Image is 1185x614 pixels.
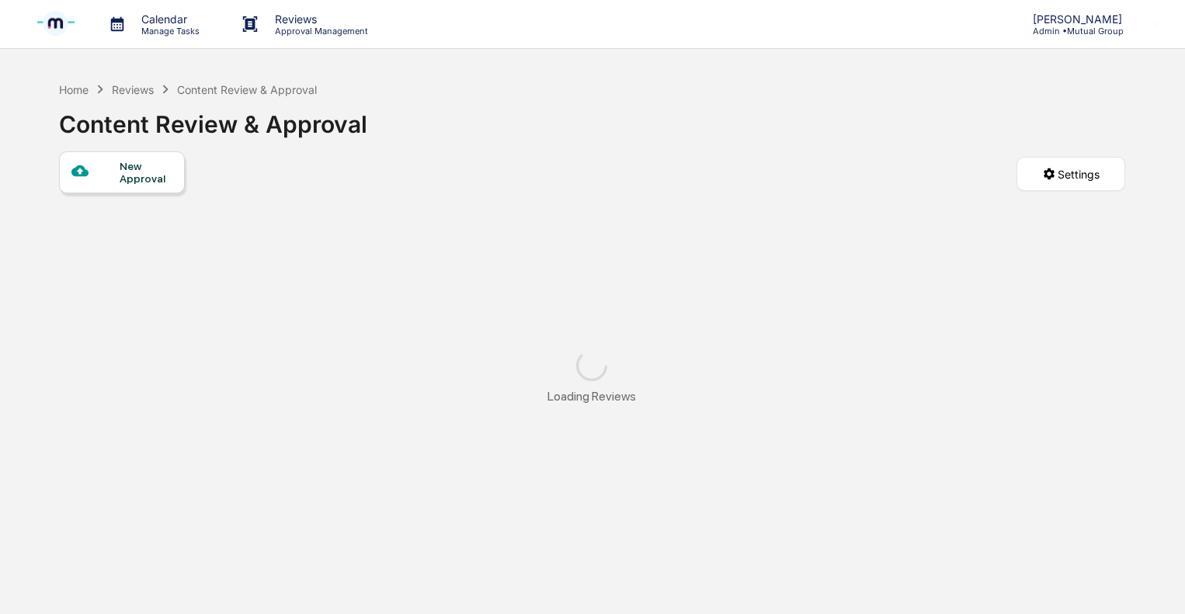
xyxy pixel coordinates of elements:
div: Content Review & Approval [177,83,317,96]
div: Loading Reviews [547,389,636,404]
div: Reviews [112,83,154,96]
p: Reviews [262,12,376,26]
button: Settings [1016,157,1125,191]
img: logo [37,3,75,45]
div: New Approval [120,160,172,185]
p: Manage Tasks [129,26,207,36]
div: Content Review & Approval [59,98,367,138]
p: Calendar [129,12,207,26]
p: Approval Management [262,26,376,36]
p: [PERSON_NAME] [1020,12,1130,26]
p: Admin • Mutual Group [1020,26,1130,36]
div: Home [59,83,89,96]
